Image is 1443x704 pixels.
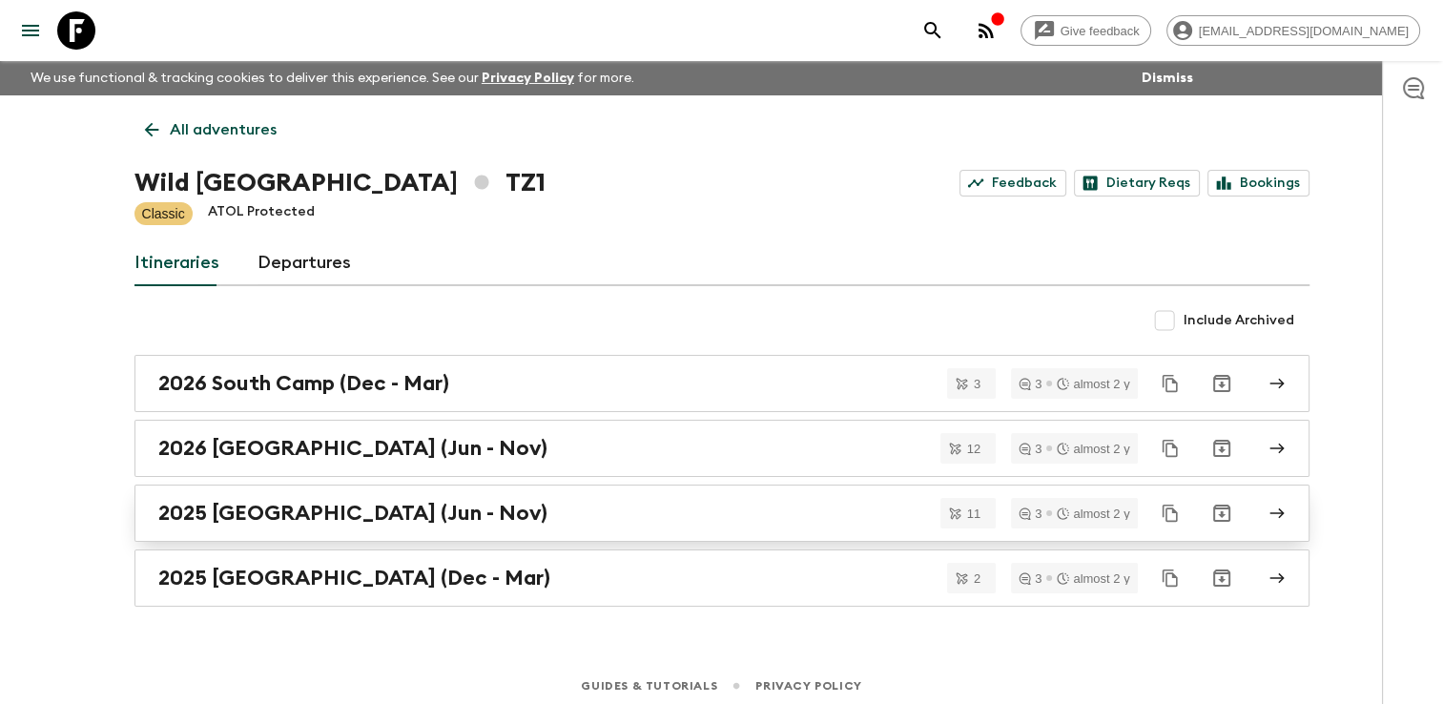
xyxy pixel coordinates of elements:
[134,549,1309,607] a: 2025 [GEOGRAPHIC_DATA] (Dec - Mar)
[158,371,449,396] h2: 2026 South Camp (Dec - Mar)
[258,240,351,286] a: Departures
[1203,559,1241,597] button: Archive
[134,240,219,286] a: Itineraries
[482,72,574,85] a: Privacy Policy
[1019,572,1041,585] div: 3
[134,420,1309,477] a: 2026 [GEOGRAPHIC_DATA] (Jun - Nov)
[170,118,277,141] p: All adventures
[1153,366,1187,401] button: Duplicate
[1057,572,1129,585] div: almost 2 y
[208,202,315,225] p: ATOL Protected
[1188,24,1419,38] span: [EMAIL_ADDRESS][DOMAIN_NAME]
[1184,311,1294,330] span: Include Archived
[914,11,952,50] button: search adventures
[1074,170,1200,197] a: Dietary Reqs
[956,443,992,455] span: 12
[1166,15,1420,46] div: [EMAIL_ADDRESS][DOMAIN_NAME]
[1019,378,1041,390] div: 3
[134,355,1309,412] a: 2026 South Camp (Dec - Mar)
[1153,431,1187,466] button: Duplicate
[158,436,547,461] h2: 2026 [GEOGRAPHIC_DATA] (Jun - Nov)
[1057,443,1129,455] div: almost 2 y
[1137,65,1198,92] button: Dismiss
[956,507,992,520] span: 11
[23,61,642,95] p: We use functional & tracking cookies to deliver this experience. See our for more.
[1153,561,1187,595] button: Duplicate
[1057,378,1129,390] div: almost 2 y
[1203,364,1241,403] button: Archive
[134,485,1309,542] a: 2025 [GEOGRAPHIC_DATA] (Jun - Nov)
[11,11,50,50] button: menu
[158,566,550,590] h2: 2025 [GEOGRAPHIC_DATA] (Dec - Mar)
[134,164,546,202] h1: Wild [GEOGRAPHIC_DATA] TZ1
[959,170,1066,197] a: Feedback
[1020,15,1151,46] a: Give feedback
[581,675,717,696] a: Guides & Tutorials
[158,501,547,526] h2: 2025 [GEOGRAPHIC_DATA] (Jun - Nov)
[1153,496,1187,530] button: Duplicate
[1019,443,1041,455] div: 3
[962,378,992,390] span: 3
[1050,24,1150,38] span: Give feedback
[1207,170,1309,197] a: Bookings
[1057,507,1129,520] div: almost 2 y
[755,675,861,696] a: Privacy Policy
[1203,429,1241,467] button: Archive
[142,204,185,223] p: Classic
[962,572,992,585] span: 2
[1203,494,1241,532] button: Archive
[1019,507,1041,520] div: 3
[134,111,287,149] a: All adventures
